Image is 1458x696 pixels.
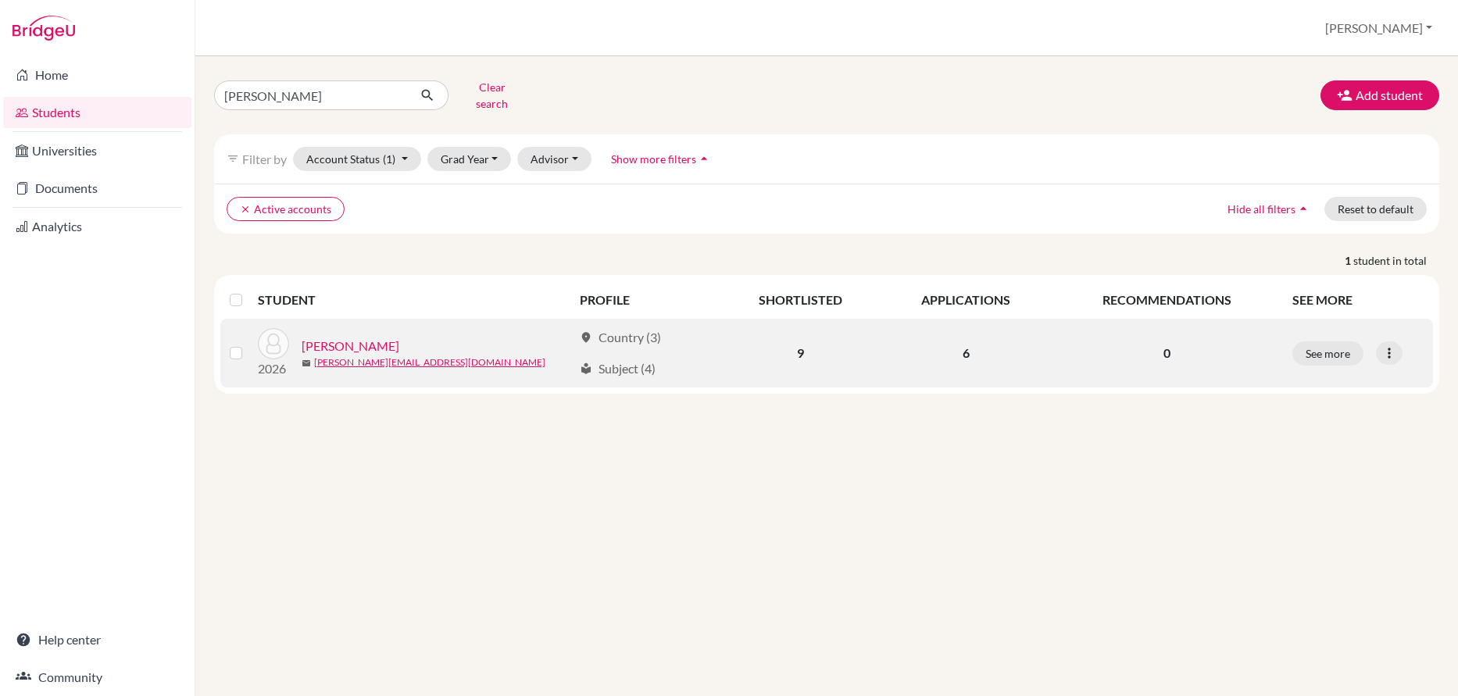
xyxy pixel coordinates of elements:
[227,197,345,221] button: clearActive accounts
[696,151,712,166] i: arrow_drop_up
[258,328,289,359] img: Rath, Rosa
[1283,281,1433,319] th: SEE MORE
[580,362,592,375] span: local_library
[302,359,311,368] span: mail
[383,152,395,166] span: (1)
[1320,80,1439,110] button: Add student
[214,80,408,110] input: Find student by name...
[1295,201,1311,216] i: arrow_drop_up
[13,16,75,41] img: Bridge-U
[3,135,191,166] a: Universities
[427,147,512,171] button: Grad Year
[611,152,696,166] span: Show more filters
[302,337,399,355] a: [PERSON_NAME]
[314,355,545,369] a: [PERSON_NAME][EMAIL_ADDRESS][DOMAIN_NAME]
[240,204,251,215] i: clear
[448,75,535,116] button: Clear search
[720,319,881,387] td: 9
[1051,281,1283,319] th: RECOMMENDATIONS
[1214,197,1324,221] button: Hide all filtersarrow_drop_up
[3,211,191,242] a: Analytics
[3,624,191,655] a: Help center
[258,281,570,319] th: STUDENT
[227,152,239,165] i: filter_list
[1292,341,1363,366] button: See more
[1060,344,1274,362] p: 0
[258,359,289,378] p: 2026
[580,328,661,347] div: Country (3)
[3,59,191,91] a: Home
[1345,252,1353,269] strong: 1
[1353,252,1439,269] span: student in total
[242,152,287,166] span: Filter by
[3,662,191,693] a: Community
[1318,13,1439,43] button: [PERSON_NAME]
[580,359,656,378] div: Subject (4)
[881,319,1051,387] td: 6
[3,97,191,128] a: Students
[881,281,1051,319] th: APPLICATIONS
[3,173,191,204] a: Documents
[517,147,591,171] button: Advisor
[1324,197,1427,221] button: Reset to default
[580,331,592,344] span: location_on
[293,147,421,171] button: Account Status(1)
[598,147,725,171] button: Show more filtersarrow_drop_up
[720,281,881,319] th: SHORTLISTED
[1228,202,1295,216] span: Hide all filters
[570,281,720,319] th: PROFILE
